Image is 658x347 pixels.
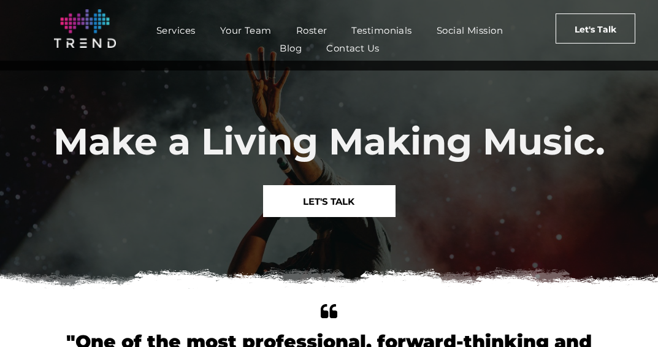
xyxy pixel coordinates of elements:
a: LET'S TALK [263,185,396,217]
span: Let's Talk [575,14,616,45]
a: Contact Us [314,39,392,57]
span: LET'S TALK [303,186,354,217]
a: Roster [284,21,340,39]
a: Services [144,21,208,39]
img: logo [54,9,117,48]
a: Social Mission [424,21,515,39]
a: Your Team [208,21,284,39]
span: Make a Living Making Music. [53,119,605,164]
a: Blog [267,39,314,57]
a: Testimonials [339,21,424,39]
a: Let's Talk [556,13,635,44]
